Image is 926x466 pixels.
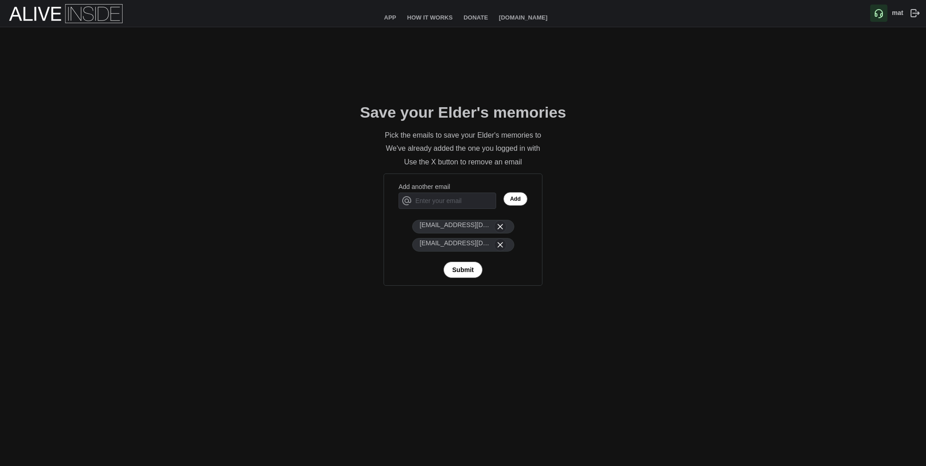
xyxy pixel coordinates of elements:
[503,192,527,206] button: Add
[420,220,494,233] div: [EMAIL_ADDRESS][DOMAIN_NAME]
[458,10,493,26] a: Donate
[399,193,496,209] input: Enter your email
[379,10,402,26] a: App
[510,193,521,205] span: Add
[452,262,473,278] span: Submit
[386,143,540,157] div: We've already added the one you logged in with
[402,10,458,26] a: How It Works
[443,262,482,278] button: Submit
[9,4,123,23] img: Alive Inside Logo
[404,157,522,168] div: Use the X button to remove an email
[385,130,542,144] div: Pick the emails to save your Elder's memories to
[353,95,573,129] h2: Save your Elder's memories
[399,182,450,192] label: Add another email
[892,9,903,16] b: mat
[493,10,553,26] a: [DOMAIN_NAME]
[420,238,494,251] div: [EMAIL_ADDRESS][DOMAIN_NAME]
